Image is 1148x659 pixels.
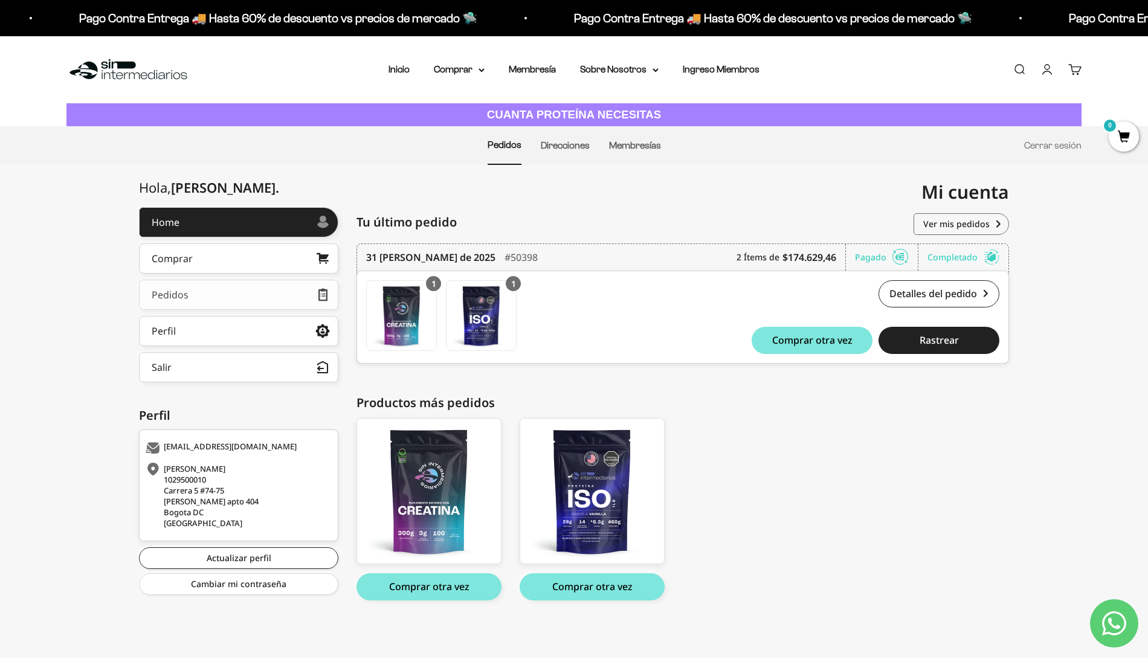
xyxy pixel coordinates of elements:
[139,207,338,237] a: Home
[139,352,338,382] button: Salir
[447,281,516,350] img: Translation missing: es.Proteína Aislada ISO - Vainilla - Vanilla / 2 libras (910g)
[139,180,279,195] div: Hola,
[573,8,971,28] p: Pago Contra Entrega 🚚 Hasta 60% de descuento vs precios de mercado 🛸
[426,276,441,291] div: 1
[920,335,959,345] span: Rastrear
[541,140,590,150] a: Direcciones
[356,573,501,600] button: Comprar otra vez
[879,280,999,307] a: Detalles del pedido
[609,140,661,150] a: Membresías
[357,419,501,564] img: creatina_01_large.png
[446,280,517,351] a: Proteína Aislada ISO - Vainilla - Vanilla / 2 libras (910g)
[152,254,193,263] div: Comprar
[683,64,759,74] a: Ingreso Miembros
[782,250,836,265] b: $174.629,46
[152,326,176,336] div: Perfil
[66,103,1082,127] a: CUANTA PROTEÍNA NECESITAS
[509,64,556,74] a: Membresía
[139,316,338,346] a: Perfil
[520,418,665,564] a: Proteína Aislada ISO - Vainilla - Vanilla / 2 libras (910g)
[366,250,495,265] time: 31 [PERSON_NAME] de 2025
[152,362,172,372] div: Salir
[505,244,538,271] div: #50398
[276,178,279,196] span: .
[1109,131,1139,144] a: 0
[139,573,338,595] a: Cambiar mi contraseña
[914,213,1009,235] a: Ver mis pedidos
[520,419,664,564] img: iso_vainilla_1LB_a1a6f42b-0c23-4724-8017-b3fc713efbe4_large.png
[356,418,501,564] a: Creatina Monohidrato
[1103,118,1117,133] mark: 0
[146,463,329,529] div: [PERSON_NAME] 1029500010 Carrera 5 #74-75 [PERSON_NAME] apto 404 Bogota DC [GEOGRAPHIC_DATA]
[171,178,279,196] span: [PERSON_NAME]
[487,108,662,121] strong: CUANTA PROTEÍNA NECESITAS
[78,8,476,28] p: Pago Contra Entrega 🚚 Hasta 60% de descuento vs precios de mercado 🛸
[921,179,1009,204] span: Mi cuenta
[1024,140,1082,150] a: Cerrar sesión
[855,244,918,271] div: Pagado
[139,243,338,274] a: Comprar
[152,290,189,300] div: Pedidos
[152,217,179,227] div: Home
[879,327,999,354] button: Rastrear
[488,140,521,150] a: Pedidos
[367,281,436,350] img: Translation missing: es.Creatina Monohidrato
[356,394,1009,412] div: Productos más pedidos
[927,244,999,271] div: Completado
[139,280,338,310] a: Pedidos
[389,64,410,74] a: Inicio
[356,213,457,231] span: Tu último pedido
[752,327,872,354] button: Comprar otra vez
[139,547,338,569] a: Actualizar perfil
[139,407,338,425] div: Perfil
[772,335,853,345] span: Comprar otra vez
[737,244,846,271] div: 2 Ítems de
[580,62,659,77] summary: Sobre Nosotros
[146,442,329,454] div: [EMAIL_ADDRESS][DOMAIN_NAME]
[366,280,437,351] a: Creatina Monohidrato
[506,276,521,291] div: 1
[520,573,665,600] button: Comprar otra vez
[434,62,485,77] summary: Comprar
